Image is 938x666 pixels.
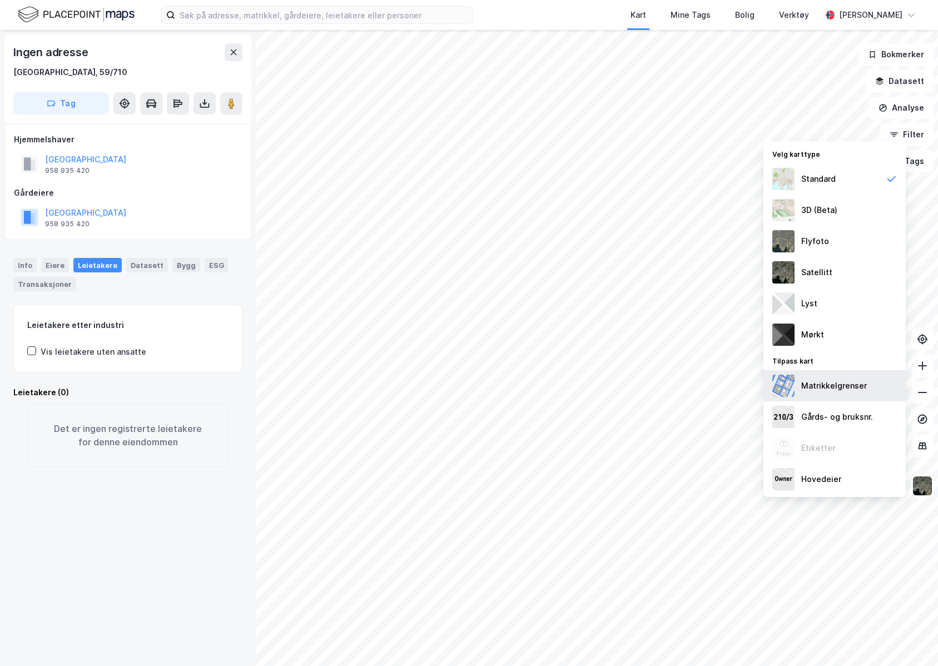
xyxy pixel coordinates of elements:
[866,70,934,92] button: Datasett
[763,143,906,163] div: Velg karttype
[27,404,229,467] div: Det er ingen registrerte leietakere for denne eiendommen
[772,261,795,284] img: 9k=
[631,8,646,22] div: Kart
[772,406,795,428] img: cadastreKeys.547ab17ec502f5a4ef2b.jpeg
[801,441,835,455] div: Etiketter
[839,8,902,22] div: [PERSON_NAME]
[869,97,934,119] button: Analyse
[126,258,168,272] div: Datasett
[735,8,755,22] div: Bolig
[801,203,837,217] div: 3D (Beta)
[801,328,824,341] div: Mørkt
[14,186,242,200] div: Gårdeiere
[41,258,69,272] div: Eiere
[772,437,795,459] img: Z
[45,220,90,228] div: 958 935 420
[13,43,90,61] div: Ingen adresse
[13,66,127,79] div: [GEOGRAPHIC_DATA], 59/710
[772,324,795,346] img: nCdM7BzjoCAAAAAElFTkSuQmCC
[671,8,711,22] div: Mine Tags
[772,199,795,221] img: Z
[13,92,109,115] button: Tag
[801,266,832,279] div: Satellitt
[13,386,242,399] div: Leietakere (0)
[801,297,817,310] div: Lyst
[801,410,873,424] div: Gårds- og bruksnr.
[801,473,841,486] div: Hovedeier
[912,475,933,496] img: 9k=
[73,258,122,272] div: Leietakere
[779,8,809,22] div: Verktøy
[18,5,135,24] img: logo.f888ab2527a4732fd821a326f86c7f29.svg
[175,7,472,23] input: Søk på adresse, matrikkel, gårdeiere, leietakere eller personer
[801,379,867,392] div: Matrikkelgrenser
[858,43,934,66] button: Bokmerker
[882,613,938,666] div: Kontrollprogram for chat
[172,258,200,272] div: Bygg
[13,277,76,291] div: Transaksjoner
[27,319,229,332] div: Leietakere etter industri
[772,292,795,315] img: luj3wr1y2y3+OchiMxRmMxRlscgabnMEmZ7DJGWxyBpucwSZnsMkZbHIGm5zBJmewyRlscgabnMEmZ7DJGWxyBpucwSZnsMkZ...
[763,350,906,370] div: Tilpass kart
[772,375,795,397] img: cadastreBorders.cfe08de4b5ddd52a10de.jpeg
[45,166,90,175] div: 958 935 420
[880,123,934,146] button: Filter
[772,230,795,252] img: Z
[205,258,229,272] div: ESG
[882,150,934,172] button: Tags
[772,168,795,190] img: Z
[801,172,836,186] div: Standard
[14,133,242,146] div: Hjemmelshaver
[801,235,829,248] div: Flyfoto
[772,468,795,490] img: majorOwner.b5e170eddb5c04bfeeff.jpeg
[41,345,146,359] div: Vis leietakere uten ansatte
[13,258,37,272] div: Info
[882,613,938,666] iframe: Chat Widget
